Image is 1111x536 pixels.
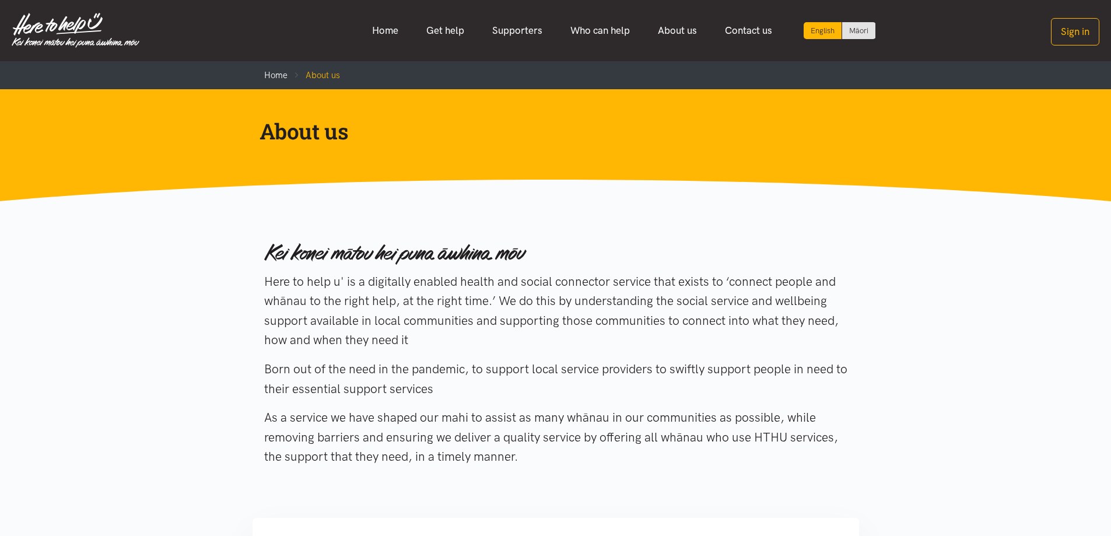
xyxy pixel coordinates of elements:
a: Switch to Te Reo Māori [842,22,875,39]
a: Home [264,70,288,80]
a: Supporters [478,18,556,43]
button: Sign in [1051,18,1099,45]
p: Here to help u' is a digitally enabled health and social connector service that exists to ‘connec... [264,272,847,350]
div: Language toggle [804,22,876,39]
li: About us [288,68,340,82]
a: Home [358,18,412,43]
img: Home [12,13,139,48]
a: About us [644,18,711,43]
h1: About us [260,117,833,145]
a: Who can help [556,18,644,43]
a: Contact us [711,18,786,43]
div: Current language [804,22,842,39]
a: Get help [412,18,478,43]
p: As a service we have shaped our mahi to assist as many whānau in our communities as possible, whi... [264,408,847,467]
p: Born out of the need in the pandemic, to support local service providers to swiftly support peopl... [264,359,847,398]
